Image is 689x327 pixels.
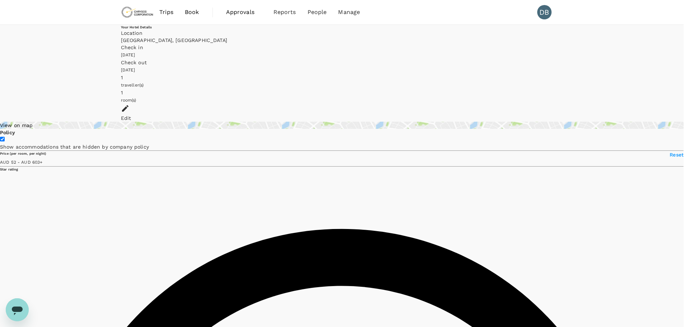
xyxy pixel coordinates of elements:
div: DB [537,5,552,19]
span: traveller(s) [121,83,144,88]
div: 1 [121,89,563,96]
div: [GEOGRAPHIC_DATA], [GEOGRAPHIC_DATA] [121,37,563,44]
span: room(s) [121,98,136,103]
div: 1 [121,74,563,81]
span: Trips [159,8,173,17]
div: Check in [121,44,563,51]
span: Approvals [226,8,262,17]
span: People [308,8,327,17]
div: Edit [121,115,563,122]
h6: Your Hotel Details [121,25,563,29]
div: Location [121,29,563,37]
span: Reset [670,152,684,158]
span: [DATE] [121,52,135,57]
span: Manage [338,8,360,17]
span: Reports [273,8,296,17]
img: Chrysos Corporation [121,4,154,20]
iframe: Button to launch messaging window [6,298,29,321]
div: Check out [121,59,563,66]
span: [DATE] [121,67,135,73]
span: Book [185,8,199,17]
